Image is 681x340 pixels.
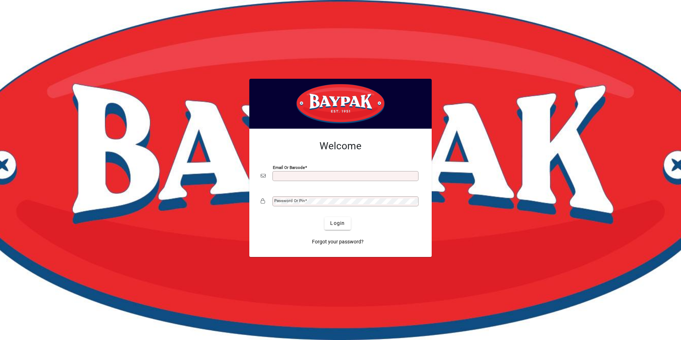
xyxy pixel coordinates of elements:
button: Login [324,217,350,230]
span: Login [330,220,345,227]
a: Forgot your password? [309,236,367,248]
mat-label: Password or Pin [274,198,305,203]
mat-label: Email or Barcode [273,165,305,170]
span: Forgot your password? [312,238,364,246]
h2: Welcome [261,140,420,152]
